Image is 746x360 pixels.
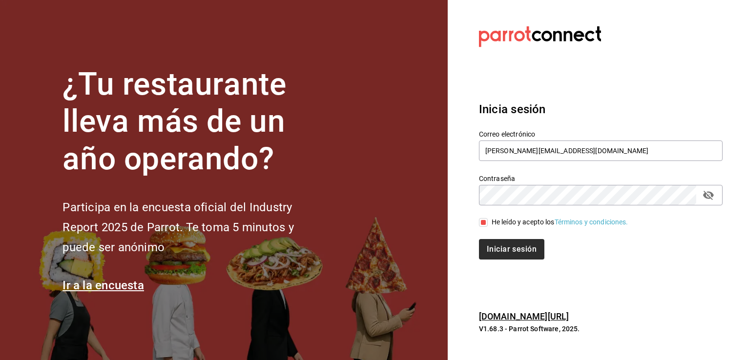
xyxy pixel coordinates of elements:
[62,279,144,292] a: Ir a la encuesta
[62,66,326,178] h1: ¿Tu restaurante lleva más de un año operando?
[479,100,723,118] h3: Inicia sesión
[555,218,628,226] a: Términos y condiciones.
[479,140,723,161] input: Ingresa tu correo electrónico
[479,130,723,137] label: Correo electrónico
[62,198,326,257] h2: Participa en la encuesta oficial del Industry Report 2025 de Parrot. Te toma 5 minutos y puede se...
[479,324,723,334] p: V1.68.3 - Parrot Software, 2025.
[492,217,628,227] div: He leído y acepto los
[479,311,569,321] a: [DOMAIN_NAME][URL]
[700,187,717,203] button: passwordField
[479,175,723,181] label: Contraseña
[479,239,544,260] button: Iniciar sesión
